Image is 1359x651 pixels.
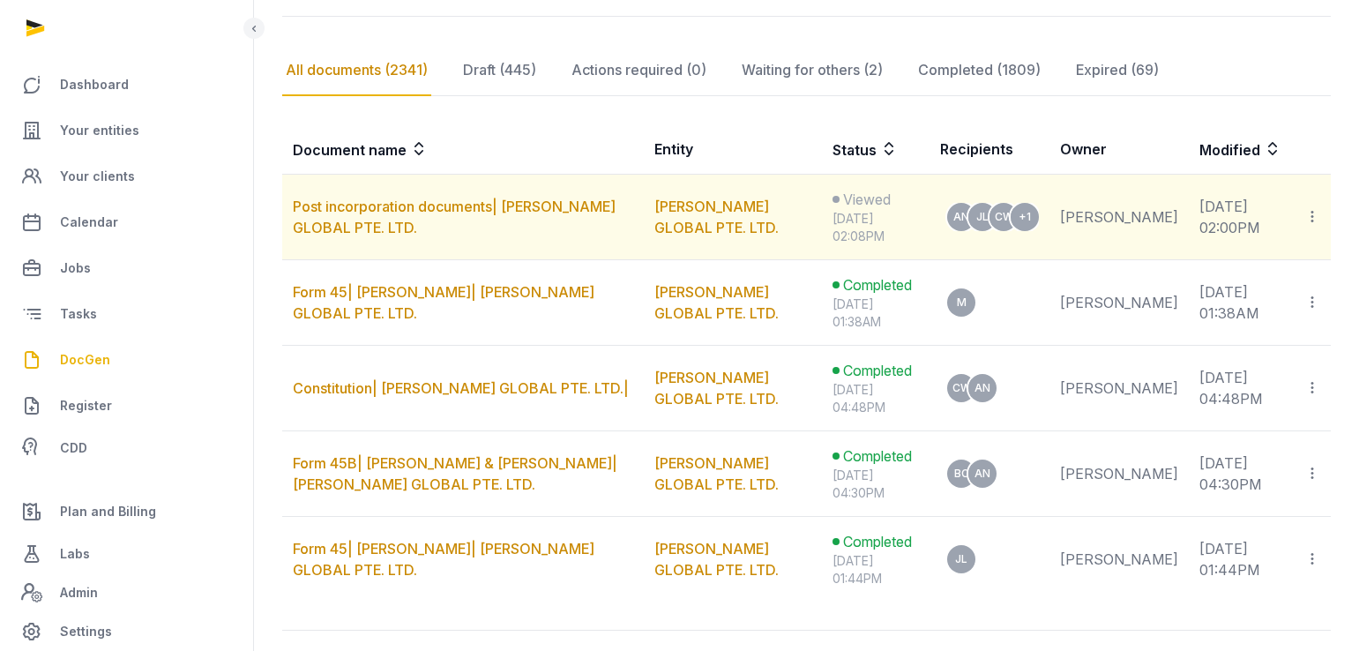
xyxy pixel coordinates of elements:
a: Form 45| [PERSON_NAME]| [PERSON_NAME] GLOBAL PTE. LTD. [293,283,594,322]
a: [PERSON_NAME] GLOBAL PTE. LTD. [654,198,779,236]
th: Owner [1049,124,1189,175]
span: AN [974,383,990,393]
a: Your clients [14,155,239,198]
a: [PERSON_NAME] GLOBAL PTE. LTD. [654,369,779,408]
a: [PERSON_NAME] GLOBAL PTE. LTD. [654,283,779,322]
a: Admin [14,575,239,610]
a: Labs [14,533,239,575]
span: Viewed [843,189,891,210]
a: Register [14,385,239,427]
th: Recipients [930,124,1049,175]
div: [DATE] 04:48PM [833,381,919,416]
a: [PERSON_NAME] GLOBAL PTE. LTD. [654,454,779,493]
div: Expired (69) [1072,45,1162,96]
span: CDD [60,438,87,459]
a: Calendar [14,201,239,243]
span: Admin [60,582,98,603]
span: Your clients [60,166,135,187]
span: BC [954,468,969,479]
div: Waiting for others (2) [738,45,886,96]
span: JL [955,554,967,565]
span: Calendar [60,212,118,233]
span: M [957,297,967,308]
a: Form 45| [PERSON_NAME]| [PERSON_NAME] GLOBAL PTE. LTD. [293,540,594,579]
th: Modified [1189,124,1331,175]
div: [DATE] 02:08PM [833,210,919,245]
div: Actions required (0) [568,45,710,96]
td: [PERSON_NAME] [1049,346,1189,431]
td: [PERSON_NAME] [1049,260,1189,346]
td: [DATE] 02:00PM [1189,175,1294,260]
td: [PERSON_NAME] [1049,431,1189,517]
a: Jobs [14,247,239,289]
div: Completed (1809) [915,45,1044,96]
span: JL [976,212,989,222]
span: Dashboard [60,74,129,95]
th: Status [822,124,930,175]
nav: Tabs [282,45,1331,96]
span: Completed [843,445,912,467]
div: Draft (445) [459,45,540,96]
a: Tasks [14,293,239,335]
td: [PERSON_NAME] [1049,175,1189,260]
div: All documents (2341) [282,45,431,96]
a: [PERSON_NAME] GLOBAL PTE. LTD. [654,540,779,579]
a: DocGen [14,339,239,381]
span: Completed [843,360,912,381]
span: Settings [60,621,112,642]
td: [DATE] 01:38AM [1189,260,1294,346]
span: DocGen [60,349,110,370]
span: AN [953,212,969,222]
span: AN [974,468,990,479]
th: Document name [282,124,644,175]
span: Plan and Billing [60,501,156,522]
span: Jobs [60,258,91,279]
a: Dashboard [14,64,239,106]
span: Register [60,395,112,416]
a: Constitution| [PERSON_NAME] GLOBAL PTE. LTD.| [293,379,629,397]
a: Your entities [14,109,239,152]
span: Completed [843,531,912,552]
a: Form 45B| [PERSON_NAME] & [PERSON_NAME]| [PERSON_NAME] GLOBAL PTE. LTD. [293,454,617,493]
div: [DATE] 01:44PM [833,552,919,587]
span: Labs [60,543,90,565]
span: Tasks [60,303,97,325]
td: [DATE] 04:30PM [1189,431,1294,517]
span: Completed [843,274,912,296]
a: Post incorporation documents| [PERSON_NAME] GLOBAL PTE. LTD. [293,198,616,236]
span: Your entities [60,120,139,141]
td: [DATE] 01:44PM [1189,517,1294,602]
a: Plan and Billing [14,490,239,533]
div: [DATE] 04:30PM [833,467,919,502]
th: Entity [644,124,822,175]
a: CDD [14,430,239,466]
td: [PERSON_NAME] [1049,517,1189,602]
div: [DATE] 01:38AM [833,296,919,331]
span: CW [995,212,1013,222]
span: +1 [1019,212,1031,222]
td: [DATE] 04:48PM [1189,346,1294,431]
span: CW [952,383,971,393]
